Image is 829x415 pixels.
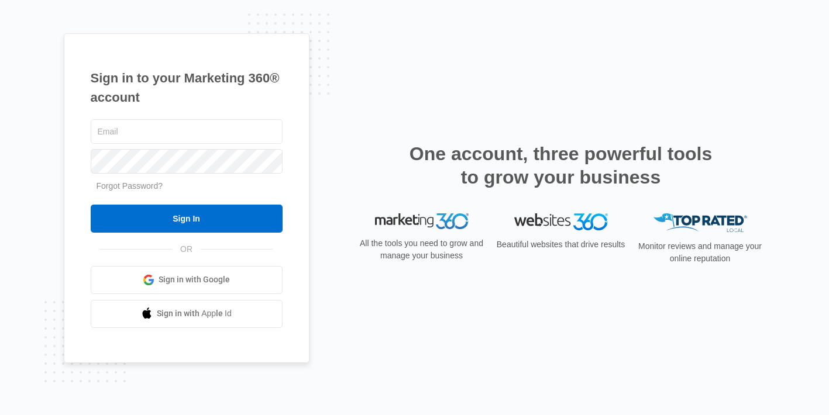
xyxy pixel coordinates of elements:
input: Sign In [91,205,283,233]
span: Sign in with Apple Id [157,307,232,320]
img: Websites 360 [514,213,608,230]
input: Email [91,119,283,144]
span: Sign in with Google [159,274,230,286]
span: OR [172,243,201,255]
p: Monitor reviews and manage your online reputation [635,240,766,265]
h1: Sign in to your Marketing 360® account [91,68,283,107]
h2: One account, three powerful tools to grow your business [406,142,716,189]
img: Marketing 360 [375,213,469,230]
a: Sign in with Apple Id [91,300,283,328]
p: Beautiful websites that drive results [496,238,627,251]
a: Sign in with Google [91,266,283,294]
a: Forgot Password? [97,181,163,191]
img: Top Rated Local [653,213,747,233]
p: All the tools you need to grow and manage your business [356,237,487,262]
